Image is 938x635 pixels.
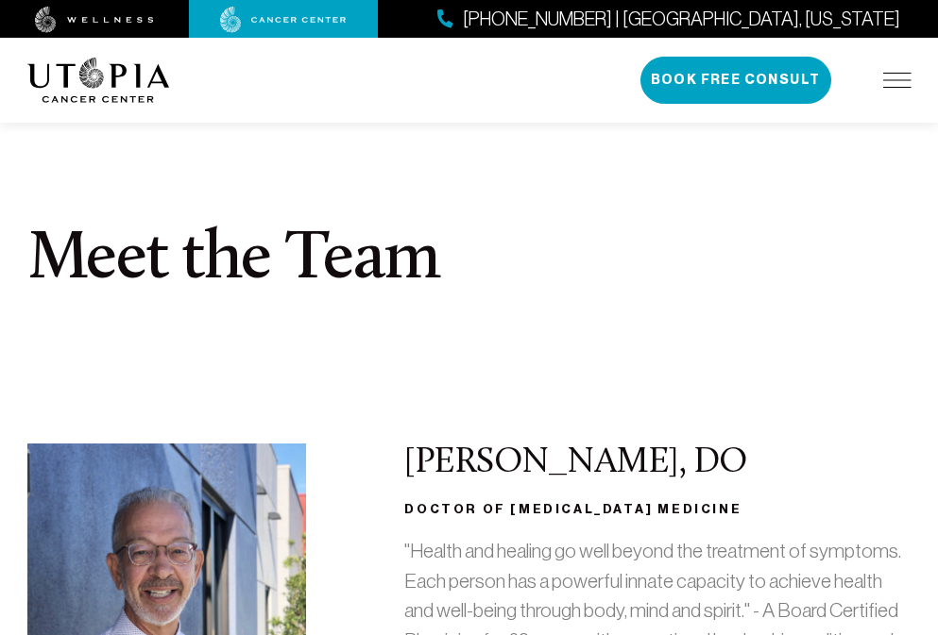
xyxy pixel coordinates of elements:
span: [PHONE_NUMBER] | [GEOGRAPHIC_DATA], [US_STATE] [463,6,900,33]
img: icon-hamburger [883,73,912,88]
h1: Meet the Team [27,226,912,294]
img: cancer center [220,7,347,33]
h2: [PERSON_NAME], DO [404,443,911,483]
button: Book Free Consult [640,57,831,104]
img: wellness [35,7,154,33]
img: logo [27,58,170,103]
a: [PHONE_NUMBER] | [GEOGRAPHIC_DATA], [US_STATE] [437,6,900,33]
h3: Doctor of [MEDICAL_DATA] Medicine [404,498,911,521]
